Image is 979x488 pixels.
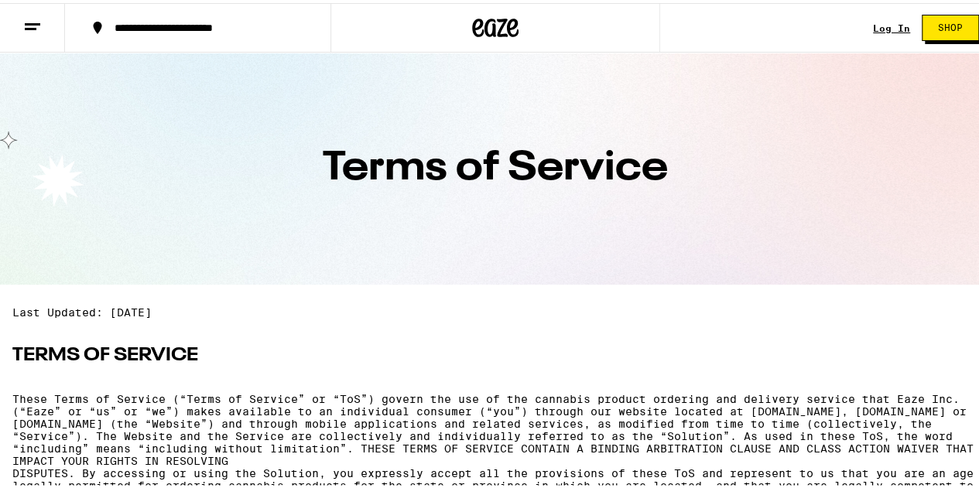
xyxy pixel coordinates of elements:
a: Log In [873,20,910,30]
h1: Terms of Service [23,145,967,186]
h2: TERMS OF SERVICE [12,340,978,365]
span: Shop [938,20,963,29]
button: Shop [922,12,979,38]
p: Last Updated: [DATE] [12,303,978,316]
span: Hi. Need any help? [9,11,111,23]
